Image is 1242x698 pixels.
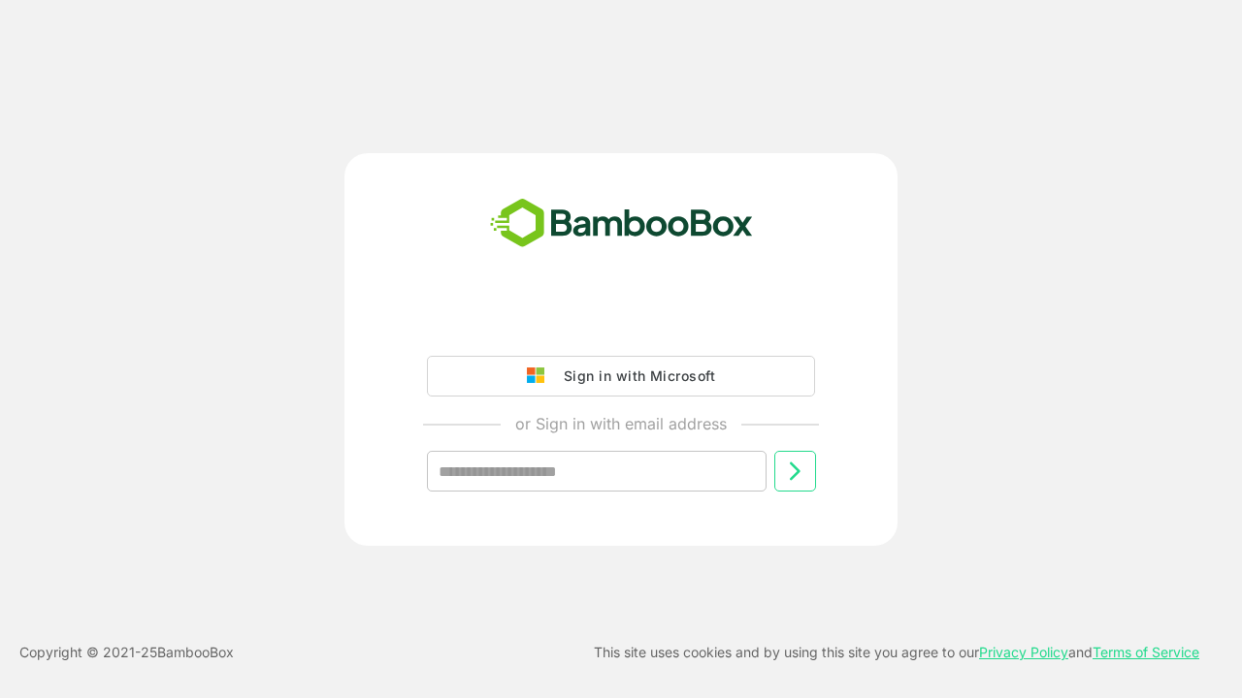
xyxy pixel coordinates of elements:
p: Copyright © 2021- 25 BambooBox [19,641,234,664]
a: Terms of Service [1093,644,1199,660]
p: or Sign in with email address [515,412,727,435]
p: This site uses cookies and by using this site you agree to our and [594,641,1199,664]
a: Privacy Policy [979,644,1068,660]
img: google [527,367,554,385]
img: bamboobox [479,192,764,256]
div: Sign in with Microsoft [554,364,715,389]
button: Sign in with Microsoft [427,356,815,397]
